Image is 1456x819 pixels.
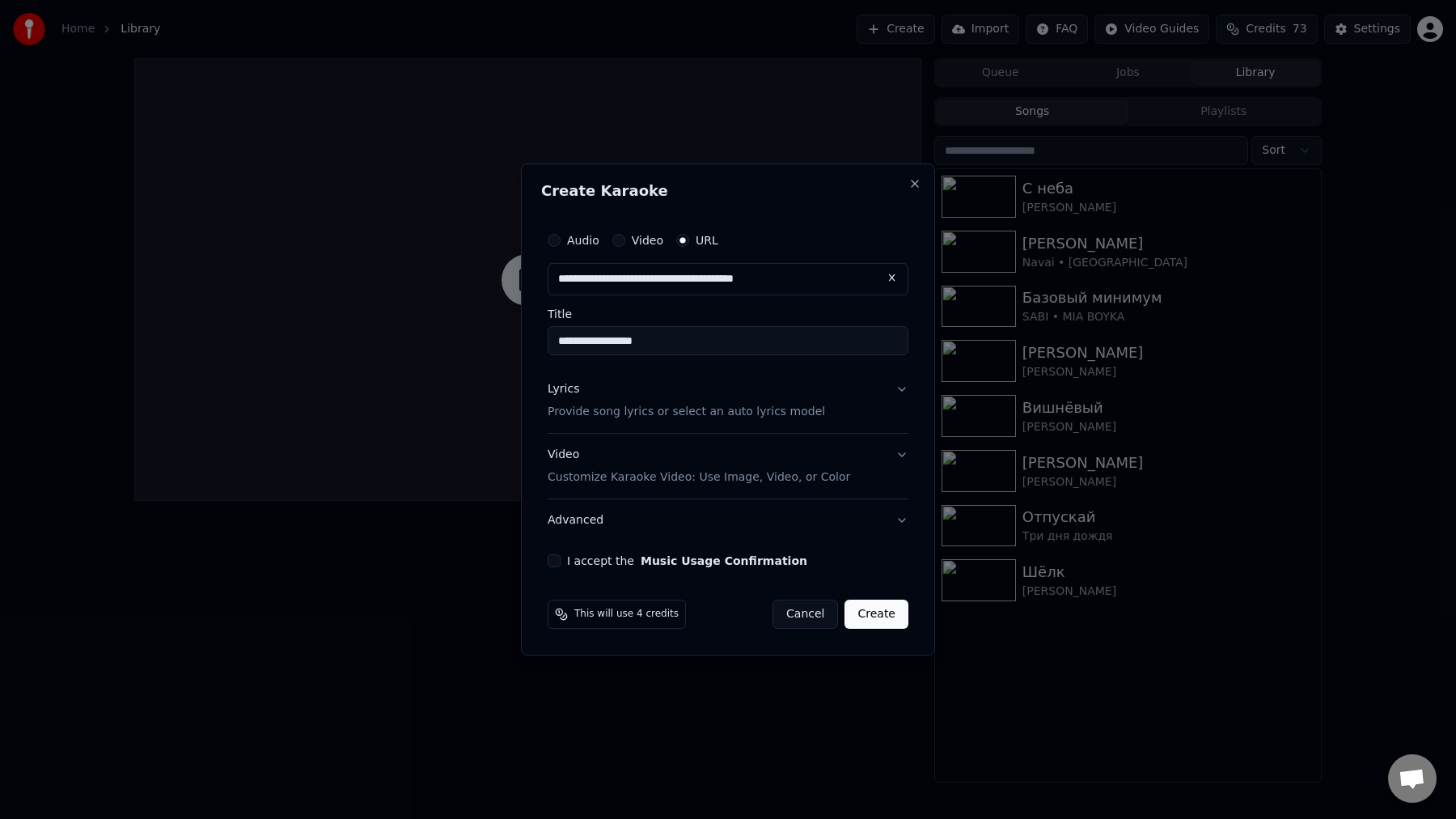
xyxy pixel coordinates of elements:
button: Cancel [772,600,838,629]
span: This will use 4 credits [574,608,679,621]
label: I accept the [567,555,807,567]
button: Advanced [548,499,908,541]
label: Title [548,308,908,320]
h2: Create Karaoke [541,184,915,198]
div: Video [548,447,850,486]
label: URL [696,235,718,246]
div: Lyrics [548,381,579,397]
label: Audio [567,235,599,246]
button: VideoCustomize Karaoke Video: Use Image, Video, or Color [548,434,908,499]
button: Create [844,600,908,629]
p: Customize Karaoke Video: Use Image, Video, or Color [548,469,850,486]
label: Video [632,235,663,246]
p: Provide song lyrics or select an auto lyrics model [548,404,825,420]
button: LyricsProvide song lyrics or select an auto lyrics model [548,368,908,433]
button: I accept the [641,555,807,567]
